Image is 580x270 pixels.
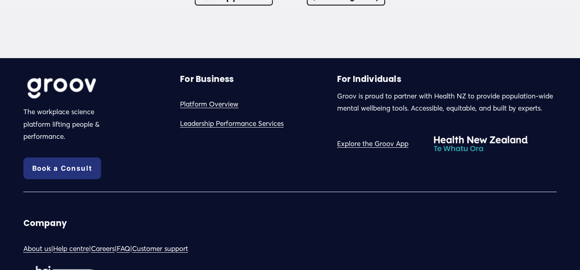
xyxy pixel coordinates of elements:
[337,90,557,115] p: Groov is proud to partner with Health NZ to provide population-wide mental wellbeing tools. Acces...
[23,218,67,229] strong: Company
[337,138,408,150] a: Explore the Groov App
[91,243,115,255] a: Careers
[132,243,188,255] a: Customer support
[180,117,284,130] a: Leadership Performance Services
[337,73,401,85] strong: For Individuals
[180,98,238,111] a: Platform Overview
[23,243,288,255] p: | | | |
[117,243,130,255] a: FAQ
[53,243,89,255] a: Help centre
[23,106,109,143] p: The workplace science platform lifting people & performance.
[180,73,234,85] strong: For Business
[23,243,51,255] a: About us
[23,157,101,179] a: Book a Consult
